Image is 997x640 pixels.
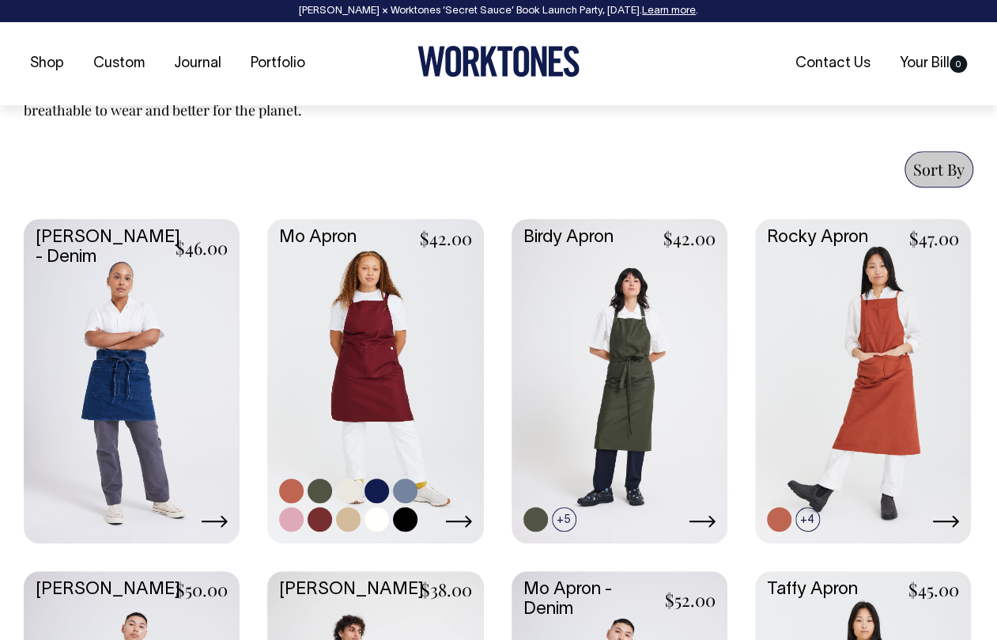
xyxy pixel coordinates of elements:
a: Your Bill0 [893,51,973,77]
a: Custom [87,51,151,77]
a: Learn more [642,6,696,16]
a: Portfolio [244,51,312,77]
a: Journal [168,51,228,77]
a: Contact Us [789,51,877,77]
a: Shop [24,51,70,77]
span: +4 [795,507,820,532]
span: +5 [552,507,576,532]
span: Sort By [913,158,965,180]
div: [PERSON_NAME] × Worktones ‘Secret Sauce’ Book Launch Party, [DATE]. . [16,6,981,17]
span: 0 [950,55,967,73]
